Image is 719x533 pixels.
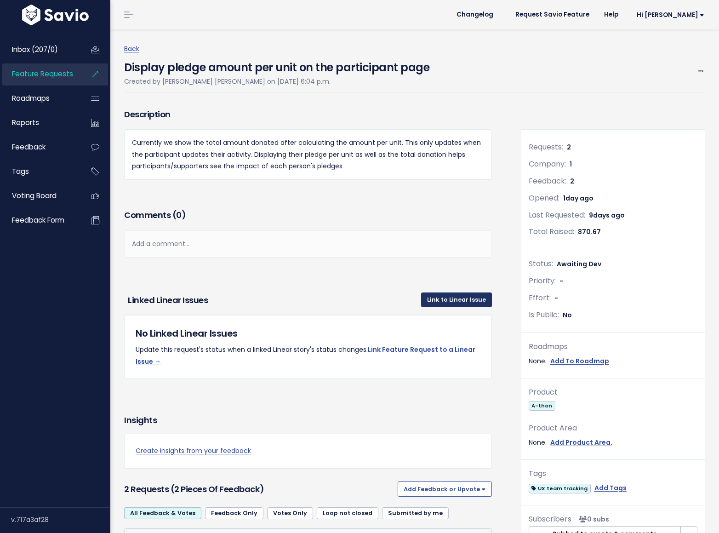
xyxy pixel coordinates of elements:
h4: Display pledge amount per unit on the participant page [124,55,429,76]
a: Hi [PERSON_NAME] [626,8,712,22]
span: Feature Requests [12,69,73,79]
span: 0 [176,209,182,221]
a: Inbox (207/0) [2,39,76,60]
a: UX team tracking [529,482,591,494]
a: Create insights from your feedback [136,445,480,457]
div: Add a comment... [124,230,492,258]
a: Add Tags [594,482,627,494]
h3: Comments ( ) [124,209,492,222]
span: Inbox (207/0) [12,45,58,54]
button: Add Feedback or Upvote [398,481,492,496]
div: None. [529,437,697,448]
span: 2 [567,143,571,152]
a: Link Feature Request to a Linear Issue → [136,345,475,366]
span: Feedback: [529,176,566,186]
h3: Insights [124,414,157,427]
span: 2 [570,177,574,186]
p: Currently we show the total amount donated after calculating the amount per unit. This only updat... [132,137,484,172]
p: Update this request's status when a linked Linear story's status changes. [136,344,480,367]
span: Opened: [529,193,559,203]
span: Effort: [529,292,551,303]
span: Voting Board [12,191,57,201]
a: Tags [2,161,76,182]
h5: No Linked Linear Issues [136,327,480,340]
a: Feedback Only [205,507,263,519]
span: Awaiting Dev [557,259,601,269]
span: Feedback [12,142,46,152]
span: Changelog [457,11,493,18]
div: Roadmaps [529,340,697,354]
span: Is Public: [529,309,559,320]
a: Reports [2,112,76,133]
a: Add Product Area. [550,437,612,448]
a: Submitted by me [382,507,449,519]
a: Link to Linear Issue [421,292,492,307]
h3: Description [124,108,492,121]
span: day ago [565,194,593,203]
span: Reports [12,118,39,127]
h3: 2 Requests (2 pieces of Feedback) [124,483,394,496]
a: Votes Only [267,507,313,519]
span: A-thon [529,401,555,411]
a: Back [124,44,139,53]
div: Tags [529,467,697,481]
a: Loop not closed [317,507,378,519]
span: Status: [529,258,553,269]
span: Created by [PERSON_NAME] [PERSON_NAME] on [DATE] 6:04 p.m. [124,77,331,86]
span: Tags [12,166,29,176]
a: Feature Requests [2,63,76,85]
span: Hi [PERSON_NAME] [637,11,704,18]
span: - [554,293,558,303]
span: <p><strong>Subscribers</strong><br><br> No subscribers yet<br> </p> [575,515,609,524]
div: None. [529,355,697,367]
span: Requests: [529,142,563,152]
a: Roadmaps [2,88,76,109]
span: Priority: [529,275,556,286]
span: 9 [589,211,625,220]
span: days ago [593,211,625,220]
div: v.717a3af28 [11,508,110,532]
span: Total Raised: [529,226,574,237]
span: Roadmaps [12,93,50,103]
a: Feedback form [2,210,76,231]
span: Feedback form [12,215,64,225]
span: 1 [570,160,572,169]
a: Request Savio Feature [508,8,597,22]
a: Feedback [2,137,76,158]
h3: Linked Linear issues [128,294,417,307]
span: Last Requested: [529,210,585,220]
a: Help [597,8,626,22]
span: 870.67 [578,227,601,236]
div: Product Area [529,422,697,435]
span: Subscribers [529,514,571,524]
div: Product [529,386,697,399]
img: logo-white.9d6f32f41409.svg [20,5,91,25]
span: UX team tracking [529,484,591,493]
span: No [563,310,572,320]
span: - [559,276,563,286]
span: 1 [563,194,593,203]
a: All Feedback & Votes [124,507,201,519]
span: Company: [529,159,566,169]
a: Add To Roadmap [550,355,609,367]
a: Voting Board [2,185,76,206]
